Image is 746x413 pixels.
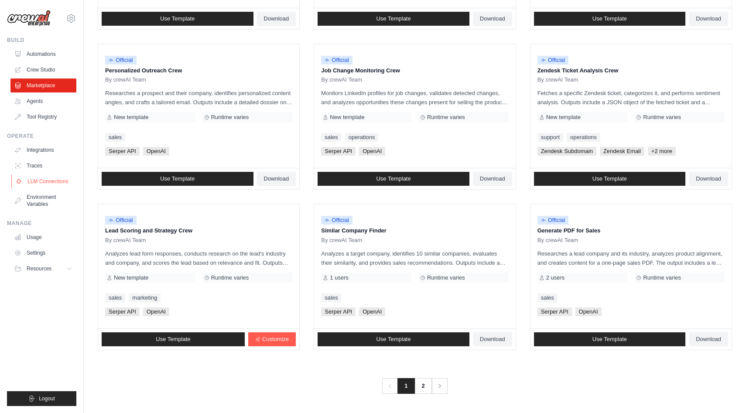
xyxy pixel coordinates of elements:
p: Generate PDF for Sales [537,226,725,235]
p: Personalized Outreach Crew [105,66,292,75]
span: New template [114,274,148,281]
p: Fetches a specific Zendesk ticket, categorizes it, and performs sentiment analysis. Outputs inclu... [537,89,725,107]
a: operations [345,133,379,142]
span: Serper API [105,147,140,156]
a: Download [473,332,512,346]
span: Logout [39,395,55,402]
a: Use Template [102,332,245,346]
span: By crewAI Team [321,237,362,244]
div: Build [7,37,76,44]
span: Download [696,175,721,182]
p: Job Change Monitoring Crew [321,66,508,75]
span: Runtime varies [427,274,465,281]
a: Use Template [102,12,253,26]
span: Download [480,15,505,22]
span: Zendesk Email [600,147,644,156]
a: Use Template [534,332,686,346]
span: Runtime varies [643,274,681,281]
span: By crewAI Team [105,76,146,83]
span: OpenAI [359,147,385,156]
span: Serper API [105,307,140,316]
a: Tool Registry [10,110,76,124]
a: support [537,133,563,142]
span: By crewAI Team [537,76,578,83]
a: Settings [10,246,76,260]
a: LLM Connections [11,174,77,188]
p: Similar Company Finder [321,226,508,235]
span: Download [696,15,721,22]
a: Integrations [10,143,76,157]
span: Runtime varies [427,114,465,121]
span: Official [105,56,137,65]
a: Agents [10,94,76,108]
span: Official [537,216,569,225]
span: Official [321,216,352,225]
span: OpenAI [359,307,385,316]
span: Runtime varies [211,274,249,281]
a: Use Template [318,12,469,26]
a: Marketplace [10,79,76,92]
span: Serper API [321,147,356,156]
a: sales [105,133,125,142]
a: Customize [248,332,296,346]
span: New template [330,114,364,121]
span: Official [321,56,352,65]
span: Serper API [321,307,356,316]
a: Download [257,172,296,186]
span: Use Template [592,15,627,22]
span: Official [105,216,137,225]
a: Environment Variables [10,190,76,211]
p: Analyzes lead form responses, conducts research on the lead's industry and company, and scores th... [105,249,292,267]
a: Download [473,12,512,26]
a: Download [257,12,296,26]
img: Logo [7,10,51,27]
span: Use Template [156,336,190,343]
span: OpenAI [143,147,169,156]
p: Monitors LinkedIn profiles for job changes, validates detected changes, and analyzes opportunitie... [321,89,508,107]
span: New template [114,114,148,121]
p: Analyzes a target company, identifies 10 similar companies, evaluates their similarity, and provi... [321,249,508,267]
span: Official [537,56,569,65]
a: Download [689,172,728,186]
span: OpenAI [143,307,169,316]
a: sales [537,294,558,302]
nav: Pagination [382,378,447,394]
span: New template [546,114,581,121]
span: Runtime varies [211,114,249,121]
a: Crew Studio [10,63,76,77]
a: operations [567,133,600,142]
a: sales [105,294,125,302]
a: sales [321,133,341,142]
a: Use Template [318,172,469,186]
a: 2 [414,378,432,394]
span: By crewAI Team [537,237,578,244]
a: marketing [129,294,161,302]
span: Zendesk Subdomain [537,147,596,156]
a: Traces [10,159,76,173]
a: Usage [10,230,76,244]
a: Download [689,12,728,26]
span: Runtime varies [643,114,681,121]
a: Use Template [102,172,253,186]
a: Use Template [318,332,469,346]
span: 2 users [546,274,565,281]
a: Use Template [534,12,686,26]
span: By crewAI Team [105,237,146,244]
span: Use Template [160,175,195,182]
a: Download [473,172,512,186]
a: sales [321,294,341,302]
button: Resources [10,262,76,276]
span: Use Template [376,15,411,22]
p: Researches a prospect and their company, identifies personalized content angles, and crafts a tai... [105,89,292,107]
span: Serper API [537,307,572,316]
span: 1 [397,378,414,394]
button: Logout [7,391,76,406]
span: Use Template [160,15,195,22]
span: OpenAI [575,307,602,316]
span: Use Template [592,336,627,343]
span: Use Template [592,175,627,182]
span: Resources [27,265,51,272]
a: Use Template [534,172,686,186]
span: Download [480,175,505,182]
p: Lead Scoring and Strategy Crew [105,226,292,235]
